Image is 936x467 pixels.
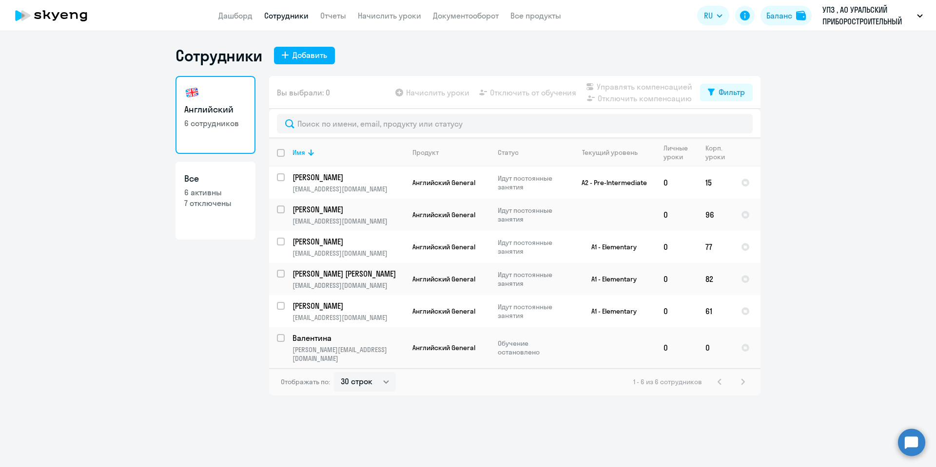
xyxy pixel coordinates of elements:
span: Вы выбрали: 0 [277,87,330,98]
a: [PERSON_NAME] [292,172,404,183]
p: [EMAIL_ADDRESS][DOMAIN_NAME] [292,217,404,225]
div: Продукт [412,148,439,157]
a: Все продукты [510,11,561,20]
td: 96 [698,199,733,231]
td: 0 [656,199,698,231]
img: english [184,85,200,100]
p: [EMAIL_ADDRESS][DOMAIN_NAME] [292,313,404,322]
span: Английский General [412,275,475,283]
a: Английский6 сотрудников [175,76,255,154]
span: RU [704,10,713,21]
td: 77 [698,231,733,263]
input: Поиск по имени, email, продукту или статусу [277,114,753,133]
a: Документооборот [433,11,499,20]
div: Корп. уроки [705,144,726,161]
span: Английский General [412,343,475,352]
p: Идут постоянные занятия [498,174,565,191]
div: Статус [498,148,565,157]
td: A1 - Elementary [565,231,656,263]
span: Отображать по: [281,377,330,386]
td: 0 [698,327,733,368]
div: Имя [292,148,305,157]
div: Текущий уровень [573,148,655,157]
div: Имя [292,148,404,157]
span: Английский General [412,307,475,316]
p: 7 отключены [184,198,247,208]
div: Статус [498,148,519,157]
p: [PERSON_NAME] [292,204,403,215]
td: 15 [698,167,733,199]
button: УПЗ , АО УРАЛЬСКИЙ ПРИБОРОСТРОИТЕЛЬНЫЙ ЗАВОД, АО, Предоплата [818,4,928,27]
a: Отчеты [320,11,346,20]
button: Балансbalance [760,6,812,25]
p: [PERSON_NAME] [292,236,403,247]
h3: Все [184,172,247,185]
a: [PERSON_NAME] [292,236,404,247]
button: Фильтр [700,84,753,101]
p: [EMAIL_ADDRESS][DOMAIN_NAME] [292,185,404,193]
div: Текущий уровень [582,148,638,157]
p: [PERSON_NAME] [292,172,403,183]
p: Валентина [292,333,403,343]
span: Английский General [412,210,475,219]
div: Личные уроки [663,144,697,161]
p: Обучение остановлено [498,339,565,356]
td: 0 [656,295,698,327]
a: [PERSON_NAME] [292,204,404,215]
a: Сотрудники [264,11,309,20]
td: 0 [656,231,698,263]
p: УПЗ , АО УРАЛЬСКИЙ ПРИБОРОСТРОИТЕЛЬНЫЙ ЗАВОД, АО, Предоплата [822,4,913,27]
h3: Английский [184,103,247,116]
a: Начислить уроки [358,11,421,20]
span: 1 - 6 из 6 сотрудников [633,377,702,386]
td: A2 - Pre-Intermediate [565,167,656,199]
td: 0 [656,327,698,368]
button: Добавить [274,47,335,64]
a: Все6 активны7 отключены [175,162,255,240]
h1: Сотрудники [175,46,262,65]
p: Идут постоянные занятия [498,270,565,288]
div: Фильтр [719,86,745,98]
div: Продукт [412,148,489,157]
div: Личные уроки [663,144,691,161]
td: A1 - Elementary [565,295,656,327]
span: Английский General [412,178,475,187]
td: A1 - Elementary [565,263,656,295]
div: Баланс [766,10,792,21]
p: [EMAIL_ADDRESS][DOMAIN_NAME] [292,249,404,258]
a: [PERSON_NAME] [292,300,404,311]
p: Идут постоянные занятия [498,238,565,256]
div: Корп. уроки [705,144,733,161]
td: 0 [656,167,698,199]
a: [PERSON_NAME] [PERSON_NAME] [292,268,404,279]
p: 6 сотрудников [184,118,247,129]
td: 82 [698,263,733,295]
p: 6 активны [184,187,247,198]
button: RU [697,6,729,25]
p: Идут постоянные занятия [498,206,565,224]
a: Валентина [292,333,404,343]
p: [PERSON_NAME] [292,300,403,311]
p: [EMAIL_ADDRESS][DOMAIN_NAME] [292,281,404,290]
p: Идут постоянные занятия [498,302,565,320]
p: [PERSON_NAME] [PERSON_NAME] [292,268,403,279]
td: 61 [698,295,733,327]
a: Дашборд [218,11,253,20]
span: Английский General [412,243,475,251]
td: 0 [656,263,698,295]
p: [PERSON_NAME][EMAIL_ADDRESS][DOMAIN_NAME] [292,345,404,363]
div: Добавить [292,49,327,61]
img: balance [796,11,806,20]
